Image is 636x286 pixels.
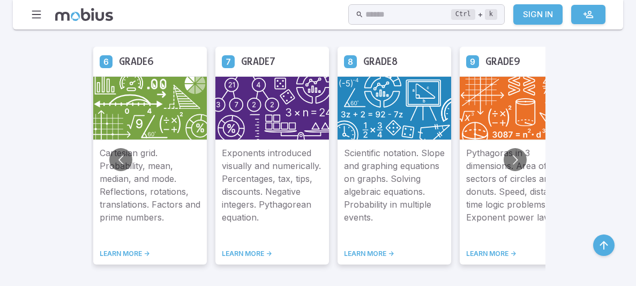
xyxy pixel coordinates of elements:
[513,4,563,25] a: Sign In
[466,55,479,68] a: Grade 9
[222,55,235,68] a: Grade 7
[451,8,497,21] div: +
[100,55,113,68] a: Grade 6
[222,146,323,237] p: Exponents introduced visually and numerically. Percentages, tax, tips, discounts. Negative intege...
[363,53,398,70] h5: Grade 8
[100,250,200,258] a: LEARN MORE ->
[451,9,475,20] kbd: Ctrl
[344,55,357,68] a: Grade 8
[215,76,329,140] img: Grade 7
[119,53,154,70] h5: Grade 6
[344,250,445,258] a: LEARN MORE ->
[485,9,497,20] kbd: k
[504,148,527,171] button: Go to next slide
[100,146,200,237] p: Cartesian grid. Probability, mean, median, and mode. Reflections, rotations, translations. Factor...
[338,76,451,140] img: Grade 8
[222,250,323,258] a: LEARN MORE ->
[466,146,567,237] p: Pythagoras in 3 dimensions. Area of sectors of circles and donuts. Speed, distance, time logic pr...
[109,148,132,171] button: Go to previous slide
[466,250,567,258] a: LEARN MORE ->
[460,76,573,140] img: Grade 9
[93,76,207,140] img: Grade 6
[485,53,520,70] h5: Grade 9
[241,53,275,70] h5: Grade 7
[344,146,445,237] p: Scientific notation. Slope and graphing equations on graphs. Solving algebraic equations. Probabi...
